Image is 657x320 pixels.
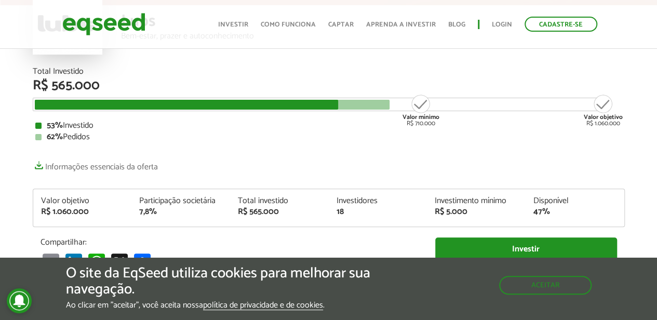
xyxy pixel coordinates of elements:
[261,21,316,28] a: Como funciona
[448,21,465,28] a: Blog
[35,133,622,141] div: Pedidos
[203,301,323,310] a: política de privacidade e de cookies
[47,130,63,144] strong: 62%
[63,252,84,270] a: LinkedIn
[132,252,153,270] a: Compartilhar
[533,197,616,205] div: Disponível
[47,118,63,132] strong: 53%
[401,94,440,127] div: R$ 710.000
[33,157,158,171] a: Informações essenciais da oferta
[336,208,419,216] div: 18
[492,21,512,28] a: Login
[62,10,145,38] img: EqSeed
[238,208,321,216] div: R$ 565.000
[403,112,439,122] strong: Valor mínimo
[33,79,625,92] div: R$ 565.000
[435,237,617,261] a: Investir
[33,68,625,76] div: Total Investido
[525,17,597,32] a: Cadastre-se
[66,265,381,298] h5: O site da EqSeed utiliza cookies para melhorar sua navegação.
[218,21,248,28] a: Investir
[435,208,518,216] div: R$ 5.000
[584,94,623,127] div: R$ 1.060.000
[238,197,321,205] div: Total investido
[435,197,518,205] div: Investimento mínimo
[499,276,592,295] button: Aceitar
[139,197,222,205] div: Participação societária
[66,300,381,310] p: Ao clicar em "aceitar", você aceita nossa .
[41,252,61,270] a: Email
[35,122,622,130] div: Investido
[109,252,130,270] a: X
[366,21,436,28] a: Aprenda a investir
[41,197,124,205] div: Valor objetivo
[86,252,107,270] a: WhatsApp
[41,237,420,247] p: Compartilhar:
[41,208,124,216] div: R$ 1.060.000
[336,197,419,205] div: Investidores
[533,208,616,216] div: 47%
[584,112,623,122] strong: Valor objetivo
[328,21,354,28] a: Captar
[139,208,222,216] div: 7,8%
